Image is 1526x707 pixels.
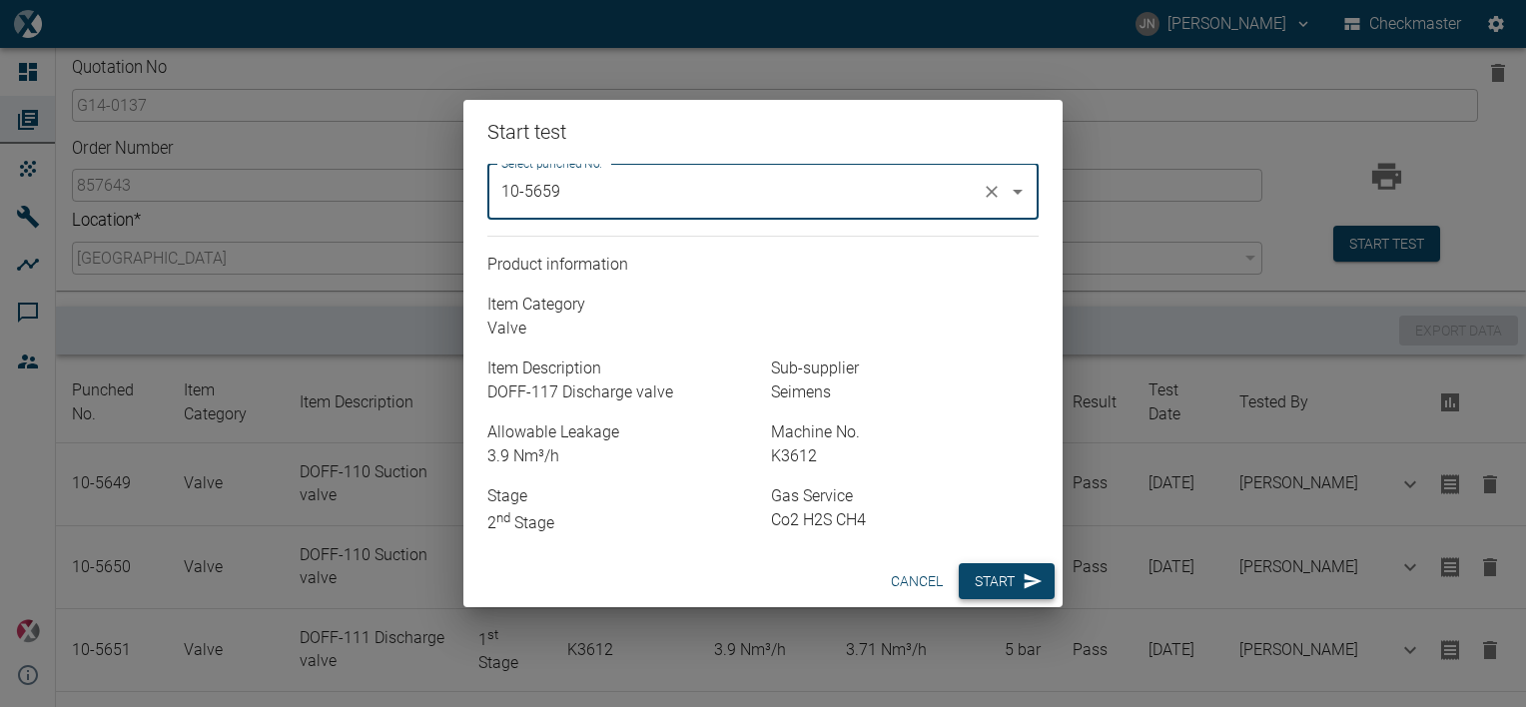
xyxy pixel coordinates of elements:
[496,510,510,525] sup: nd
[771,508,1039,532] p: Co2 H2S CH4
[487,444,755,468] p: 3.9 Nm³/h
[487,513,554,532] span: Stage
[463,100,1063,164] h2: Start test
[487,513,510,532] span: 2
[487,253,1039,277] p: Product information
[771,380,1039,404] p: Seimens
[487,380,755,404] p: DOFF-117 Discharge valve
[487,356,755,380] p: Item Description
[883,563,951,600] button: cancel
[978,178,1006,206] button: Clear
[501,155,602,172] label: Select punched No.
[487,420,755,444] p: Allowable Leakage
[771,420,1039,444] p: Machine No.
[487,293,1039,317] p: Item Category
[1004,178,1032,206] button: Open
[487,317,1039,341] p: valve
[771,356,1039,380] p: Sub-supplier
[771,484,1039,508] p: Gas Service
[487,484,755,508] p: Stage
[771,444,1039,468] p: K3612
[959,563,1055,600] button: Start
